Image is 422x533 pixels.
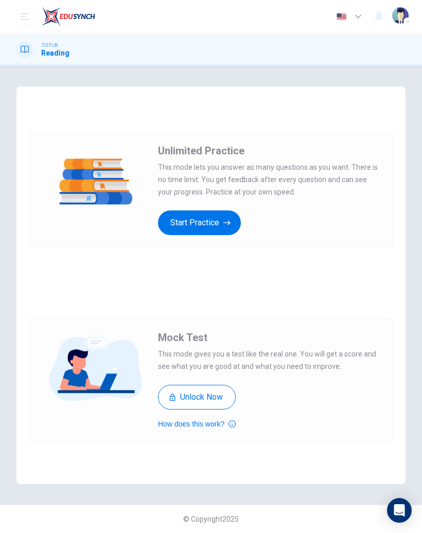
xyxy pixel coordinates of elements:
[158,385,236,410] button: Unlock Now
[41,42,58,49] span: TOEFL®
[335,13,348,21] img: en
[392,7,409,24] img: Profile picture
[158,161,380,198] span: This mode lets you answer as many questions as you want. There is no time limit. You get feedback...
[158,418,236,430] button: How does this work?
[158,145,244,157] span: Unlimited Practice
[41,6,95,27] img: EduSynch logo
[158,331,207,344] span: Mock Test
[183,515,239,523] span: © Copyright 2025
[387,498,412,523] div: Open Intercom Messenger
[158,348,380,372] span: This mode gives you a test like the real one. You will get a score and see what you are good at a...
[158,210,241,235] button: Start Practice
[16,8,33,25] button: open mobile menu
[41,49,69,57] h1: Reading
